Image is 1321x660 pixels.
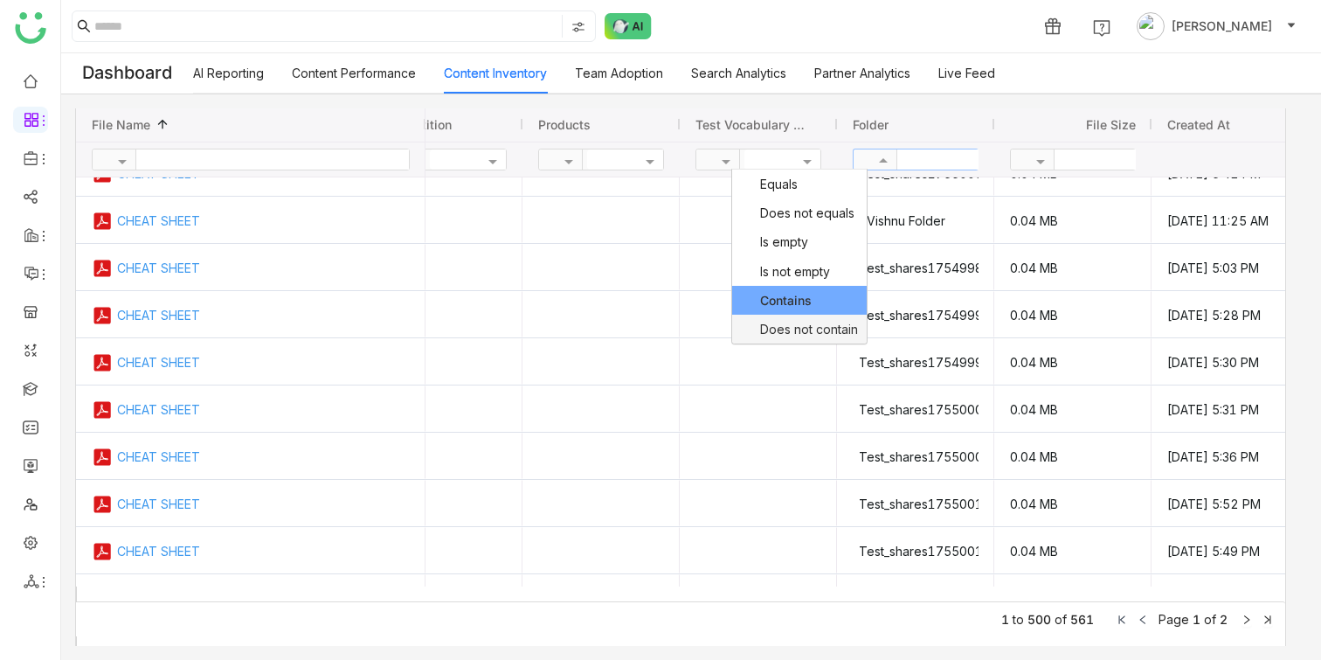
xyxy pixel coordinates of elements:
[92,528,407,574] div: CHEAT SHEET
[853,575,979,622] div: Test_shares1755001520101
[117,575,407,622] a: CHEAT SHEET
[292,66,416,80] a: Content Performance
[938,66,995,80] a: Live Feed
[1193,612,1200,627] span: 1
[92,352,113,373] img: pdf.svg
[117,434,407,480] a: CHEAT SHEET
[117,292,407,338] a: CHEAT SHEET
[741,264,830,279] span: Is not empty
[814,66,910,80] a: Partner Analytics
[1204,612,1216,627] span: of
[575,66,663,80] a: Team Adoption
[444,66,547,80] a: Content Inventory
[92,292,407,338] div: CHEAT SHEET
[605,13,652,39] img: ask-buddy-normal.svg
[1010,449,1058,464] span: 0.04 MB
[1027,612,1051,627] span: 500
[1010,402,1058,417] span: 0.04 MB
[853,434,979,480] div: Test_shares1755000369156
[1010,213,1058,228] span: 0.04 MB
[117,386,407,433] a: CHEAT SHEET
[571,20,585,34] img: search-type.svg
[853,292,979,338] div: Test_shares1754999873289
[1167,434,1293,480] gtmb-cell-renderer: [DATE] 5:36 PM
[1167,386,1293,433] gtmb-cell-renderer: [DATE] 5:31 PM
[1172,17,1272,36] span: [PERSON_NAME]
[92,386,407,433] div: CHEAT SHEET
[193,66,264,80] a: AI Reporting
[741,293,812,308] span: Contains
[92,117,150,132] span: File Name
[92,447,113,468] img: pdf.svg
[92,305,113,326] img: pdf.svg
[741,205,854,220] span: Does not equals
[1158,612,1189,627] span: Page
[1133,12,1300,40] button: [PERSON_NAME]
[117,339,407,386] a: CHEAT SHEET
[1010,544,1058,559] span: 0.04 MB
[1086,117,1136,132] span: File Size
[15,12,46,44] img: logo
[1167,575,1293,622] gtmb-cell-renderer: [DATE] 5:55 PM
[92,211,113,232] img: pdf.svg
[1093,19,1110,37] img: help.svg
[117,528,407,574] a: CHEAT SHEET
[1220,612,1228,627] span: 2
[117,198,407,244] a: CHEAT SHEET
[1010,497,1058,511] span: 0.04 MB
[1167,117,1230,132] span: Created At
[853,117,889,132] span: Folder
[1167,481,1293,527] gtmb-cell-renderer: [DATE] 5:52 PM
[61,53,193,94] div: Dashboard
[92,575,407,622] div: CHEAT SHEET
[92,399,113,420] img: pdf.svg
[92,339,407,386] div: CHEAT SHEET
[92,198,407,244] div: CHEAT SHEET
[1010,355,1058,370] span: 0.04 MB
[1013,612,1024,627] span: to
[695,117,807,132] span: Test Vocabulary qq
[853,198,979,244] div: 0Vishnu Folder
[1001,612,1009,627] span: 1
[1010,261,1058,275] span: 0.04 MB
[853,386,979,433] div: Test_shares1755000073152
[1010,308,1058,323] span: 0.04 MB
[92,245,407,291] div: CHEAT SHEET
[1167,292,1293,338] gtmb-cell-renderer: [DATE] 5:28 PM
[741,234,808,249] span: Is empty
[1070,612,1094,627] span: 561
[1167,245,1293,291] gtmb-cell-renderer: [DATE] 5:03 PM
[1167,528,1293,574] gtmb-cell-renderer: [DATE] 5:49 PM
[92,258,113,279] img: pdf.svg
[741,322,858,337] span: Does not contain
[853,528,979,574] div: Test_shares1755001153946
[92,541,113,562] img: pdf.svg
[1055,612,1067,627] span: of
[92,494,113,515] img: pdf.svg
[853,339,979,386] div: Test_shares1754999962919
[741,177,798,191] span: Equals
[853,245,979,291] div: Test_shares1754998376007
[1167,339,1293,386] gtmb-cell-renderer: [DATE] 5:30 PM
[538,117,591,132] span: Products
[117,481,407,527] a: CHEAT SHEET
[731,169,868,344] ng-dropdown-panel: Options List
[117,245,407,291] a: CHEAT SHEET
[92,434,407,480] div: CHEAT SHEET
[691,66,786,80] a: Search Analytics
[1137,12,1165,40] img: avatar
[1167,198,1293,244] gtmb-cell-renderer: [DATE] 11:25 AM
[92,481,407,527] div: CHEAT SHEET
[853,481,979,527] div: Test_shares1755001336606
